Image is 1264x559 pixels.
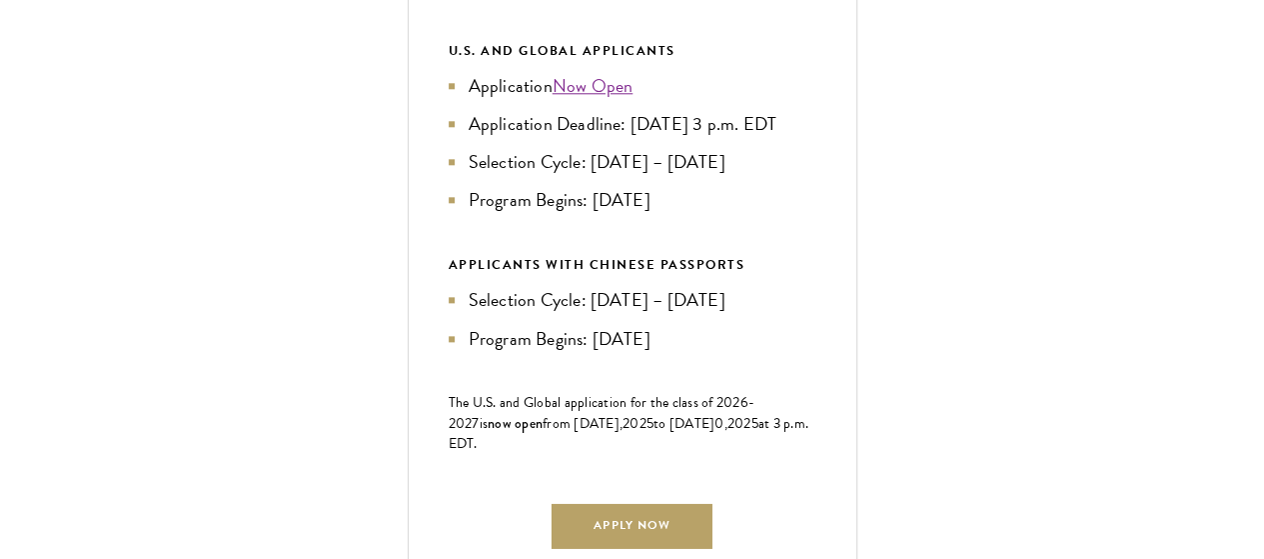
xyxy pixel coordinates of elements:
span: 5 [646,413,653,434]
div: U.S. and Global Applicants [449,40,816,62]
span: to [DATE] [653,413,714,434]
span: now open [488,413,543,433]
span: at 3 p.m. EDT. [449,413,809,454]
li: Application Deadline: [DATE] 3 p.m. EDT [449,110,816,138]
li: Selection Cycle: [DATE] – [DATE] [449,286,816,314]
span: , [724,413,727,434]
span: -202 [449,392,755,434]
a: Now Open [553,72,633,99]
div: APPLICANTS WITH CHINESE PASSPORTS [449,254,816,276]
span: is [480,413,489,434]
li: Program Begins: [DATE] [449,186,816,214]
span: 7 [472,413,479,434]
li: Selection Cycle: [DATE] – [DATE] [449,148,816,176]
span: from [DATE], [543,413,623,434]
span: 6 [740,392,748,413]
li: Program Begins: [DATE] [449,325,816,353]
li: Application [449,72,816,100]
span: 202 [727,413,751,434]
span: 5 [751,413,758,434]
span: 0 [714,413,723,434]
a: Apply Now [552,504,711,549]
span: The U.S. and Global application for the class of 202 [449,392,740,413]
span: 202 [623,413,646,434]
